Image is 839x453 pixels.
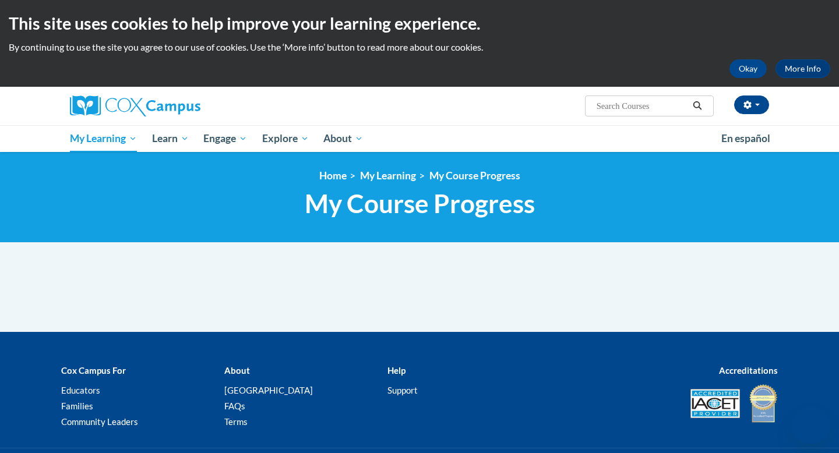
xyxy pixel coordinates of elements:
[387,385,418,395] a: Support
[61,401,93,411] a: Families
[360,169,416,182] a: My Learning
[719,365,778,376] b: Accreditations
[70,95,291,116] a: Cox Campus
[9,41,830,54] p: By continuing to use the site you agree to our use of cookies. Use the ‘More info’ button to read...
[429,169,520,182] a: My Course Progress
[262,132,309,146] span: Explore
[61,416,138,427] a: Community Leaders
[792,406,830,444] iframe: Button to launch messaging window
[690,389,740,418] img: Accredited IACET® Provider
[70,132,137,146] span: My Learning
[196,125,255,152] a: Engage
[255,125,316,152] a: Explore
[224,401,245,411] a: FAQs
[62,125,144,152] a: My Learning
[152,132,189,146] span: Learn
[224,365,250,376] b: About
[52,125,787,152] div: Main menu
[714,126,778,151] a: En español
[305,188,535,219] span: My Course Progress
[224,416,248,427] a: Terms
[689,99,706,113] button: Search
[319,169,347,182] a: Home
[749,383,778,424] img: IDA® Accredited
[224,385,313,395] a: [GEOGRAPHIC_DATA]
[323,132,363,146] span: About
[721,132,770,144] span: En español
[387,365,406,376] b: Help
[729,59,767,78] button: Okay
[316,125,371,152] a: About
[61,365,126,376] b: Cox Campus For
[70,95,200,116] img: Cox Campus
[61,385,100,395] a: Educators
[734,95,769,114] button: Account Settings
[595,99,689,113] input: Search Courses
[9,12,830,35] h2: This site uses cookies to help improve your learning experience.
[203,132,247,146] span: Engage
[144,125,196,152] a: Learn
[775,59,830,78] a: More Info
